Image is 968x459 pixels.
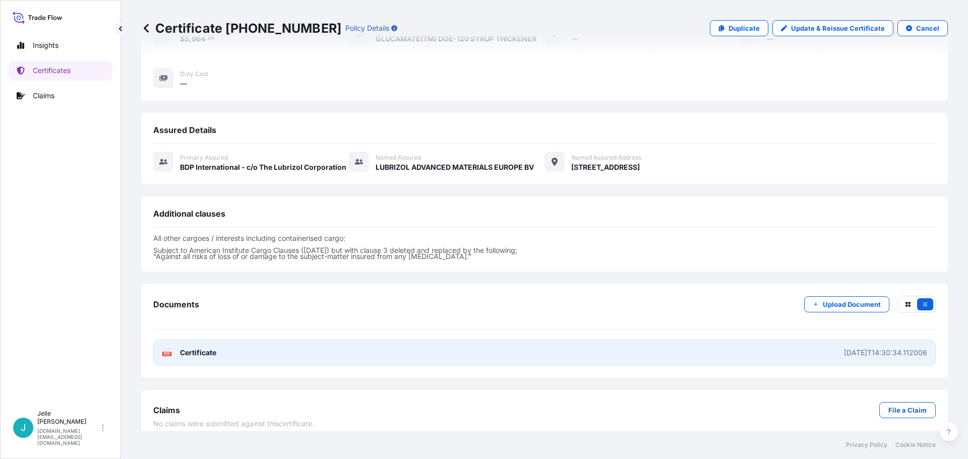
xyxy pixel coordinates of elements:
[345,23,389,33] p: Policy Details
[571,162,640,172] span: [STREET_ADDRESS]
[153,299,199,309] span: Documents
[772,20,893,36] a: Update & Reissue Certificate
[710,20,768,36] a: Duplicate
[153,209,225,219] span: Additional clauses
[571,154,641,162] span: Named Assured Address
[844,348,927,358] div: [DATE]T14:30:34.112006
[180,162,346,172] span: BDP International - c/o The Lubrizol Corporation
[879,402,936,418] a: File a Claim
[153,340,936,366] a: PDFCertificate[DATE]T14:30:34.112006
[141,20,341,36] p: Certificate [PHONE_NUMBER]
[729,23,760,33] p: Duplicate
[37,410,100,426] p: Jelle [PERSON_NAME]
[180,70,208,78] span: Duty Cost
[153,235,936,259] p: All other cargoes / interests including containerised cargo: Subject to American Institute Cargo ...
[897,20,948,36] button: Cancel
[21,423,26,433] span: J
[153,125,216,135] span: Assured Details
[33,91,54,101] p: Claims
[916,23,939,33] p: Cancel
[180,154,228,162] span: Primary assured
[153,419,314,429] span: No claims were submitted against this certificate .
[791,23,885,33] p: Update & Reissue Certificate
[180,348,216,358] span: Certificate
[888,405,927,415] p: File a Claim
[9,35,112,55] a: Insights
[376,162,534,172] span: LUBRIZOL ADVANCED MATERIALS EUROPE BV
[9,60,112,81] a: Certificates
[804,296,889,312] button: Upload Document
[33,40,58,50] p: Insights
[164,352,170,356] text: PDF
[846,441,887,449] a: Privacy Policy
[37,428,100,446] p: [DOMAIN_NAME][EMAIL_ADDRESS][DOMAIN_NAME]
[153,405,180,415] span: Claims
[180,79,187,89] span: —
[895,441,936,449] a: Cookie Notice
[33,65,71,76] p: Certificates
[9,86,112,106] a: Claims
[823,299,881,309] p: Upload Document
[376,154,421,162] span: Named Assured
